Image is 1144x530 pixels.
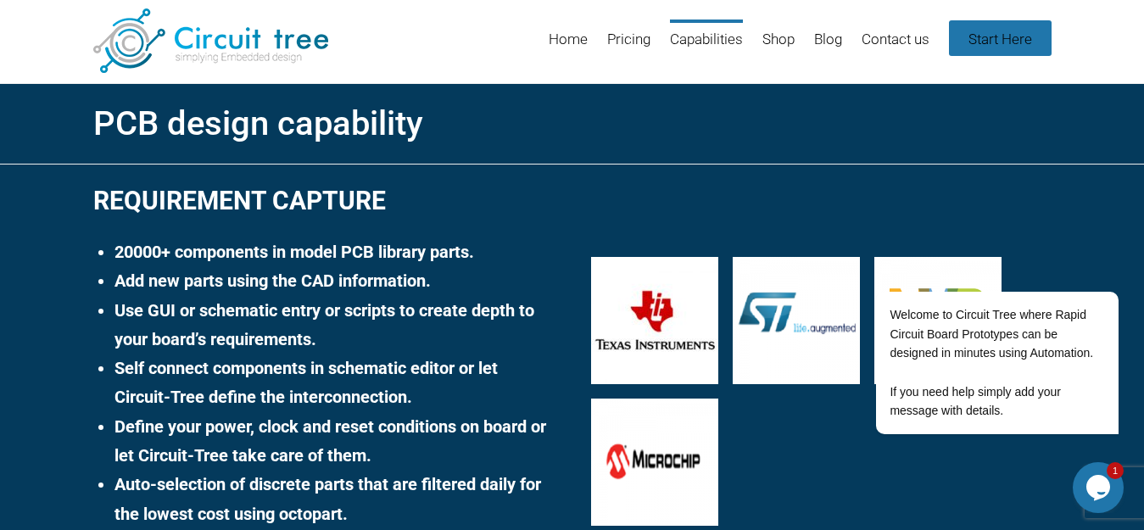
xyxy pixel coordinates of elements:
[114,237,553,266] li: 20000+ components in model PCB library parts.
[114,296,553,354] li: Use GUI or schematic entry or scripts to create depth to your board’s requirements.
[762,20,795,75] a: Shop
[822,139,1127,454] iframe: chat widget
[670,20,743,75] a: Capabilities
[114,354,553,412] li: Self connect components in schematic editor or let Circuit-Tree define the interconnection.
[93,98,1052,149] h1: PCB design capability
[549,20,588,75] a: Home
[114,266,553,295] li: Add new parts using the CAD information.
[607,20,650,75] a: Pricing
[114,470,553,528] li: Auto-selection of discrete parts that are filtered daily for the lowest cost using octopart.
[93,179,553,222] h2: Requirement Capture
[862,20,929,75] a: Contact us
[93,8,328,73] img: Circuit Tree
[949,20,1052,56] a: Start Here
[114,412,553,471] li: Define your power, clock and reset conditions on board or let Circuit-Tree take care of them.
[1073,462,1127,513] iframe: chat widget
[814,20,842,75] a: Blog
